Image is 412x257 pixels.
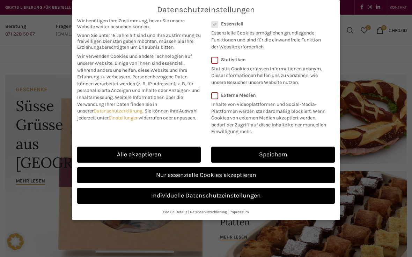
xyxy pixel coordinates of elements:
p: Essenzielle Cookies ermöglichen grundlegende Funktionen und sind für die einwandfreie Funktion de... [211,27,326,50]
a: Einstellungen [109,115,139,121]
span: Wir verwenden Cookies und andere Technologien auf unserer Website. Einige von ihnen sind essenzie... [77,53,192,80]
span: Wir benötigen Ihre Zustimmung, bevor Sie unsere Website weiter besuchen können. [77,18,201,30]
a: Nur essenzielle Cookies akzeptieren [77,167,335,183]
label: Statistiken [211,57,326,63]
p: Inhalte von Videoplattformen und Social-Media-Plattformen werden standardmäßig blockiert. Wenn Co... [211,98,330,135]
span: Weitere Informationen über die Verwendung Ihrer Daten finden Sie in unserer . [77,94,183,114]
a: Alle akzeptieren [77,147,201,163]
a: Impressum [229,210,249,214]
span: Wenn Sie unter 16 Jahre alt sind und Ihre Zustimmung zu freiwilligen Diensten geben möchten, müss... [77,32,201,50]
a: Individuelle Datenschutzeinstellungen [77,188,335,204]
a: Speichern [211,147,335,163]
span: Sie können Ihre Auswahl jederzeit unter widerrufen oder anpassen. [77,108,198,121]
a: Datenschutzerklärung [190,210,227,214]
span: Datenschutzeinstellungen [157,5,255,14]
label: Externe Medien [211,92,330,98]
span: Personenbezogene Daten können verarbeitet werden (z. B. IP-Adressen), z. B. für personalisierte A... [77,74,200,100]
a: Cookie-Details [163,210,187,214]
p: Statistik Cookies erfassen Informationen anonym. Diese Informationen helfen uns zu verstehen, wie... [211,63,326,86]
a: Datenschutzerklärung [94,108,142,114]
label: Essenziell [211,21,326,27]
